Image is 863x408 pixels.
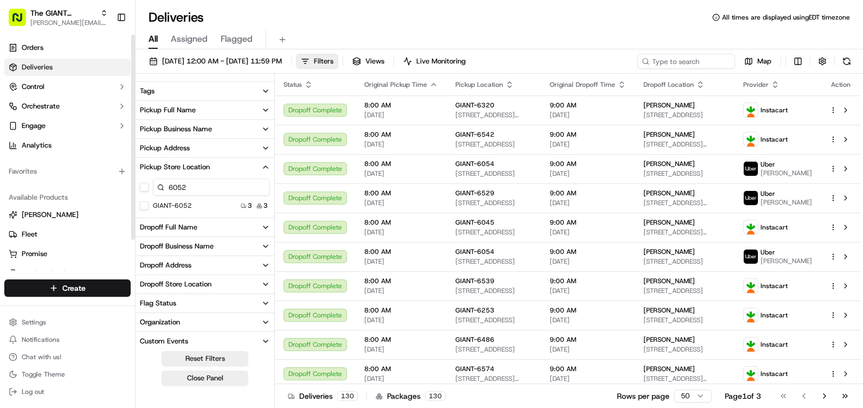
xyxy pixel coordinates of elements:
[4,206,131,224] button: [PERSON_NAME]
[364,218,438,227] span: 8:00 AM
[637,54,735,69] input: Type to search
[9,229,126,239] a: Fleet
[4,4,112,30] button: The GIANT Company[PERSON_NAME][EMAIL_ADDRESS][PERSON_NAME][DOMAIN_NAME]
[364,130,438,139] span: 8:00 AM
[22,62,53,72] span: Deliveries
[761,369,788,378] span: Instacart
[829,80,852,89] div: Action
[30,18,108,27] span: [PERSON_NAME][EMAIL_ADDRESS][PERSON_NAME][DOMAIN_NAME]
[284,80,302,89] span: Status
[22,210,79,220] span: [PERSON_NAME]
[739,54,776,69] button: Map
[364,306,438,315] span: 8:00 AM
[761,248,775,257] span: Uber
[550,247,626,256] span: 9:00 AM
[364,228,438,237] span: [DATE]
[4,39,131,56] a: Orders
[643,228,726,237] span: [STREET_ADDRESS][PERSON_NAME]
[140,317,180,327] div: Organization
[643,257,726,266] span: [STREET_ADDRESS]
[296,54,338,69] button: Filters
[4,98,131,115] button: Orchestrate
[761,135,788,144] span: Instacart
[22,121,46,131] span: Engage
[364,374,438,383] span: [DATE]
[4,226,131,243] button: Fleet
[455,316,532,324] span: [STREET_ADDRESS]
[140,86,154,96] div: Tags
[22,43,43,53] span: Orders
[455,345,532,354] span: [STREET_ADDRESS]
[550,80,615,89] span: Original Dropoff Time
[376,391,446,401] div: Packages
[364,316,438,324] span: [DATE]
[550,189,626,197] span: 9:00 AM
[140,124,212,134] div: Pickup Business Name
[643,374,726,383] span: [STREET_ADDRESS][PERSON_NAME]
[162,371,248,386] button: Close Panel
[455,228,532,237] span: [STREET_ADDRESS]
[643,130,695,139] span: [PERSON_NAME]
[550,130,626,139] span: 9:00 AM
[263,201,268,210] span: 3
[136,120,274,138] button: Pickup Business Name
[761,223,788,232] span: Instacart
[76,183,131,192] a: Powered byPylon
[136,139,274,157] button: Pickup Address
[455,286,532,295] span: [STREET_ADDRESS]
[643,218,695,227] span: [PERSON_NAME]
[4,332,131,347] button: Notifications
[37,104,178,114] div: Start new chat
[761,311,788,320] span: Instacart
[9,269,126,278] a: Product Catalog
[136,82,274,100] button: Tags
[140,241,214,251] div: Dropoff Business Name
[643,111,726,119] span: [STREET_ADDRESS]
[9,210,126,220] a: [PERSON_NAME]
[550,365,626,373] span: 9:00 AM
[162,351,248,366] button: Reset Filters
[455,101,494,110] span: GIANT-6320
[22,269,74,278] span: Product Catalog
[455,130,494,139] span: GIANT-6542
[416,56,466,66] span: Live Monitoring
[347,54,389,69] button: Views
[744,337,758,352] img: profile_instacart_ahold_partner.png
[761,169,812,177] span: [PERSON_NAME]
[643,365,695,373] span: [PERSON_NAME]
[62,283,86,294] span: Create
[455,160,494,168] span: GIANT-6054
[617,391,669,401] p: Rows per page
[364,286,438,295] span: [DATE]
[643,199,726,207] span: [STREET_ADDRESS][PERSON_NAME][PERSON_NAME]
[550,199,626,207] span: [DATE]
[4,163,131,180] div: Favorites
[761,160,775,169] span: Uber
[725,391,761,401] div: Page 1 of 3
[550,169,626,178] span: [DATE]
[550,101,626,110] span: 9:00 AM
[30,8,96,18] span: The GIANT Company
[4,245,131,263] button: Promise
[22,370,65,379] span: Toggle Theme
[455,80,503,89] span: Pickup Location
[140,298,176,308] div: Flag Status
[550,335,626,344] span: 9:00 AM
[87,153,178,173] a: 💻API Documentation
[314,56,333,66] span: Filters
[364,257,438,266] span: [DATE]
[11,158,20,167] div: 📗
[364,335,438,344] span: 8:00 AM
[28,70,195,81] input: Got a question? Start typing here...
[136,332,274,350] button: Custom Events
[37,114,137,123] div: We're available if you need us!
[643,306,695,315] span: [PERSON_NAME]
[550,316,626,324] span: [DATE]
[4,265,131,282] button: Product Catalog
[398,54,471,69] button: Live Monitoring
[643,286,726,295] span: [STREET_ADDRESS]
[171,33,208,46] span: Assigned
[757,56,771,66] span: Map
[22,101,60,111] span: Orchestrate
[221,33,253,46] span: Flagged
